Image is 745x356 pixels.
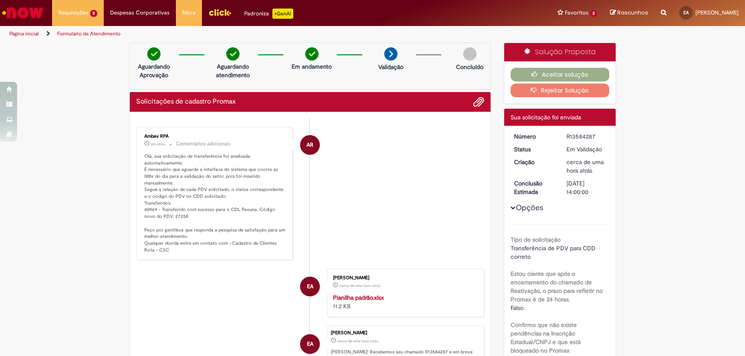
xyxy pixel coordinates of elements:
[9,30,39,37] a: Página inicial
[300,334,320,354] div: Emanuele Cunha Martins Ambrosio
[307,276,313,297] span: EA
[300,135,320,155] div: Ambev RPA
[511,244,597,260] span: Transferência de PDV para CDD correto
[151,142,165,147] time: 01/10/2025 10:12:45
[567,132,606,141] div: R13584287
[147,47,161,61] img: check-circle-green.png
[473,96,484,107] button: Adicionar anexos
[307,135,313,155] span: AR
[684,10,689,15] span: EA
[565,9,588,17] span: Favoritos
[208,6,231,19] img: click_logo_yellow_360x200.png
[508,145,560,153] dt: Status
[511,113,581,121] span: Sua solicitação foi enviada
[567,179,606,196] div: [DATE] 14:00:00
[333,275,475,281] div: [PERSON_NAME]
[695,9,739,16] span: [PERSON_NAME]
[511,270,603,303] b: Estou ciente que após o encerramento do chamado de Reativação, o prazo para refletir no Promax é ...
[57,30,120,37] a: Formulário de Atendimento
[337,339,378,344] span: cerca de uma hora atrás
[508,158,560,166] dt: Criação
[508,179,560,196] dt: Conclusão Estimada
[133,62,175,79] p: Aguardando Aprovação
[90,10,97,17] span: 5
[511,304,523,312] span: Falso
[339,283,380,288] span: cerca de uma hora atrás
[110,9,169,17] span: Despesas Corporativas
[333,294,384,301] a: Planilha padrão.xlsx
[567,158,604,174] span: cerca de uma hora atrás
[508,132,560,141] dt: Número
[567,158,604,174] time: 01/10/2025 08:57:49
[339,283,380,288] time: 01/10/2025 08:57:47
[610,9,648,17] a: Rascunhos
[378,63,403,71] p: Validação
[456,63,483,71] p: Concluído
[300,277,320,296] div: Emanuele Cunha Martins Ambrosio
[144,134,286,139] div: Ambev RPA
[6,26,490,42] ul: Trilhas de página
[511,236,561,243] b: Tipo de solicitação
[151,142,165,147] span: 4m atrás
[144,153,286,254] p: Olá, sua solicitação de transferência foi analisada automaticamente. É necessário que aguarde a i...
[384,47,397,61] img: arrow-next.png
[292,62,332,71] p: Em andamento
[136,98,236,106] h2: Solicitações de cadastro Promax Histórico de tíquete
[307,334,313,354] span: EA
[504,43,616,61] div: Solução Proposta
[463,47,476,61] img: img-circle-grey.png
[511,321,581,354] b: Confirmo que não existe pendências na Inscrição Estadual/CNPJ e que está bloqueado no Promax
[176,140,231,148] small: Comentários adicionais
[567,158,606,175] div: 01/10/2025 08:57:49
[617,9,648,17] span: Rascunhos
[590,10,597,17] span: 2
[226,47,240,61] img: check-circle-green.png
[333,293,475,310] div: 11.2 KB
[1,4,45,21] img: ServiceNow
[272,9,293,19] p: +GenAi
[337,339,378,344] time: 01/10/2025 08:57:49
[182,9,196,17] span: More
[511,68,609,81] button: Aceitar solução
[511,84,609,97] button: Rejeitar Solução
[305,47,318,61] img: check-circle-green.png
[244,9,293,19] div: Padroniza
[331,330,479,336] div: [PERSON_NAME]
[567,145,606,153] div: Em Validação
[212,62,254,79] p: Aguardando atendimento
[58,9,88,17] span: Requisições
